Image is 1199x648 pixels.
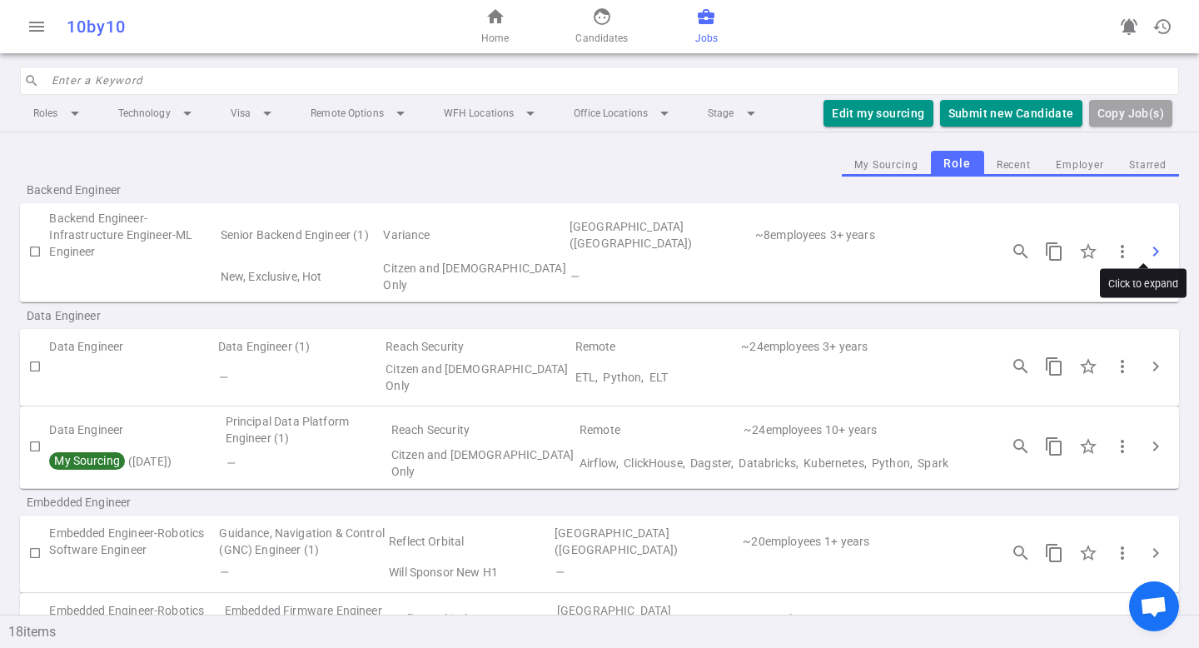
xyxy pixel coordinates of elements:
[694,98,774,128] li: Stage
[24,73,39,88] span: search
[823,100,933,127] button: Edit my sourcing
[381,210,567,260] td: Variance
[20,10,53,43] button: Open menu
[20,413,49,480] td: Check to Select for Matching
[553,522,741,561] td: Los Angeles (Los Angeles Area)
[481,30,509,47] span: Home
[1112,436,1132,456] span: more_vert
[27,307,240,324] span: Data Engineer
[1011,242,1031,262] span: search_insights
[384,358,573,396] td: Visa
[1139,430,1172,463] button: Click to expand
[1112,242,1132,262] span: more_vert
[1037,350,1071,383] button: Copy this job's short summary. For full job description, use 3 dots -> Copy Long JD
[553,561,984,584] td: Technical Skills
[1011,436,1031,456] span: search_insights
[575,7,628,47] a: Candidates
[1117,154,1179,177] button: Starred
[1071,429,1106,464] div: Click to Starred
[481,7,509,47] a: Home
[931,151,984,177] button: Role
[1146,543,1166,563] span: chevron_right
[1119,17,1139,37] span: notifications_active
[1071,234,1106,269] div: Click to Starred
[1100,269,1187,298] div: Click to expand
[1129,581,1179,631] a: Open chat
[49,260,218,293] td: My Sourcing
[226,456,235,470] i: —
[1146,242,1166,262] span: chevron_right
[27,494,240,511] span: Embedded Engineer
[842,154,931,177] button: My Sourcing
[49,561,217,584] td: My Sourcing
[754,210,828,260] td: 8 | Employee Count
[823,522,984,561] td: Experience
[217,98,291,128] li: Visa
[219,210,382,260] td: Senior Backend Engineer (1)
[1011,543,1031,563] span: search_insights
[696,7,716,27] span: business_center
[52,454,122,467] span: My Sourcing
[1139,536,1172,570] button: Click to expand
[387,561,553,584] td: Visa
[828,210,984,260] td: Experience
[390,446,578,480] td: Visa
[574,336,740,359] td: Remote
[105,98,211,128] li: Technology
[578,446,984,480] td: Technical Skills Airflow, ClickHouse, Dagster, Databricks, Kubernetes, Python, Spark
[27,182,240,198] span: Backend Engineer
[568,260,984,293] td: Technical Skills
[1037,235,1071,268] button: Copy this job's short summary. For full job description, use 3 dots -> Copy Long JD
[49,413,223,446] td: Data Engineer
[20,98,98,128] li: Roles
[49,446,223,480] td: My Sourcing
[1044,356,1064,376] span: content_copy
[384,336,573,359] td: Reach Security
[741,522,823,561] td: 20 | Employee Count
[1004,430,1037,463] button: Open job engagements details
[823,413,984,446] td: Experience
[743,600,824,638] td: 20 | Employee Count
[217,561,387,584] td: Flags
[1044,242,1064,262] span: content_copy
[387,522,553,561] td: Reflect Orbital
[219,260,382,293] td: Flags
[1152,17,1172,37] span: history
[560,98,688,128] li: Office Locations
[219,566,228,579] i: —
[1044,436,1064,456] span: content_copy
[49,358,216,396] td: My Sourcing
[485,7,505,27] span: home
[27,17,47,37] span: menu
[1071,613,1106,648] div: Click to Starred
[1037,614,1071,647] button: Copy this job's short summary. For full job description, use 3 dots -> Copy Long JD
[224,413,390,446] td: Principal Data Platform Engineer (1)
[1011,356,1031,376] span: search_insights
[1004,536,1037,570] button: Open job engagements details
[391,600,555,638] td: Reflect Orbital
[1112,356,1132,376] span: more_vert
[555,566,564,579] i: —
[20,522,49,584] td: Check to Select for Matching
[570,270,579,283] i: —
[218,371,227,384] i: —
[216,336,384,359] td: Data Engineer (1)
[216,358,384,396] td: Flags
[1139,235,1172,268] button: Click to expand
[568,210,754,260] td: San Francisco (San Francisco Bay Area)
[224,446,390,480] td: Flags
[390,413,578,446] td: Reach Security
[1179,608,1199,628] i: expand_less
[1139,350,1172,383] button: Click to expand
[49,210,218,260] td: Backend Engineer-Infrastructure Engineer-ML Engineer
[1037,430,1071,463] button: Copy this job's short summary. For full job description, use 3 dots -> Copy Long JD
[49,336,216,359] td: Data Engineer
[821,336,984,359] td: Experience
[1004,350,1037,383] button: Open job engagements details
[578,413,742,446] td: Remote
[695,30,718,47] span: Jobs
[742,413,823,446] td: 24 | Employee Count
[49,455,172,468] span: ( [DATE] )
[1004,614,1037,647] button: Open job engagements details
[575,30,628,47] span: Candidates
